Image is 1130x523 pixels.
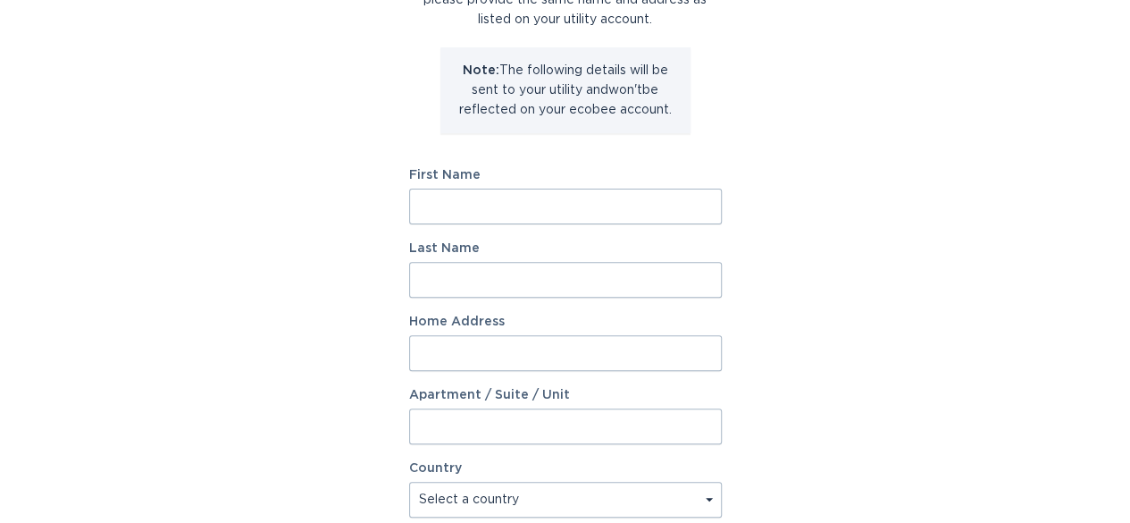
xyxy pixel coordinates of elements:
[454,61,677,120] p: The following details will be sent to your utility and won't be reflected on your ecobee account.
[409,462,462,475] label: Country
[409,169,722,181] label: First Name
[409,242,722,255] label: Last Name
[409,316,722,328] label: Home Address
[409,389,722,401] label: Apartment / Suite / Unit
[463,64,499,77] strong: Note:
